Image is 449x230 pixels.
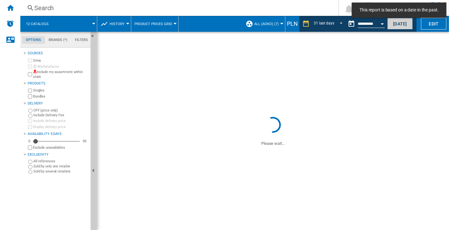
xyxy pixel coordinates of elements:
div: 31 last days [314,21,334,25]
md-select: REPORTS.WIZARD.STEPS.REPORT.STEPS.REPORT_OPTIONS.PERIOD: 31 last days [313,19,345,29]
div: 90 [81,139,88,144]
md-tab-item: Brands (*) [45,36,71,44]
input: All references [28,160,32,164]
img: alerts-logo.svg [6,20,14,27]
div: 0 [27,139,32,144]
input: Bundles [28,94,32,98]
div: 12 catalogs [24,16,94,32]
label: Marketplaces [33,64,88,69]
span: Product prices grid [134,22,172,26]
label: Singles [33,88,88,93]
img: mysite-not-bg-18x18.png [33,70,37,73]
button: Hide [91,32,98,43]
input: Display delivery price [28,125,32,129]
div: Search [34,3,322,12]
button: ALL (aoko) (7) [254,16,282,32]
div: ALL (aoko) (7) [246,16,282,32]
label: Include Delivery Fee [33,113,88,118]
span: 12 catalogs [26,22,49,26]
label: Bundles [33,94,88,99]
input: Include my assortment within stats [28,71,32,78]
label: Exclude unavailables [33,145,88,150]
button: History [110,16,128,32]
input: Display delivery price [28,145,32,150]
ng-transclude: Please wait... [261,141,285,146]
input: Sold by several retailers [28,170,32,174]
div: Exclusivity [28,152,88,157]
input: Include delivery price [28,119,32,123]
div: This report is based on a date in the past. [345,16,386,32]
div: History [100,16,128,32]
input: Include Delivery Fee [28,114,32,118]
label: Sold by several retailers [33,169,88,174]
button: Open calendar [377,17,388,29]
input: Sites [28,58,32,63]
input: OFF (price only) [28,109,32,113]
div: Products [28,81,88,86]
md-slider: Availability [33,138,80,145]
span: This report is based on a date in the past. [357,7,441,13]
md-tab-item: Options [22,36,45,44]
md-tab-item: Filters [71,36,92,44]
label: Display delivery price [33,125,88,129]
input: Marketplaces [28,64,32,69]
input: Sold by only one retailer [28,165,32,169]
label: Sold by only one retailer [33,164,88,169]
label: OFF (price only) [33,108,88,113]
span: History [110,22,125,26]
div: Sources [28,51,88,56]
label: All references [33,159,88,164]
div: Delivery [28,101,88,106]
button: Product prices grid [134,16,175,32]
label: Include delivery price [33,118,88,123]
span: ALL (aoko) (7) [254,22,279,26]
button: 12 catalogs [26,16,55,32]
button: Edit [421,18,446,30]
input: Singles [28,89,32,93]
button: md-calendar [345,17,358,30]
button: [DATE] [387,18,413,30]
div: Availability 5 Days [28,132,88,137]
label: Sites [33,58,88,63]
div: PLN [285,20,299,28]
label: Include my assortment within stats [33,70,88,79]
